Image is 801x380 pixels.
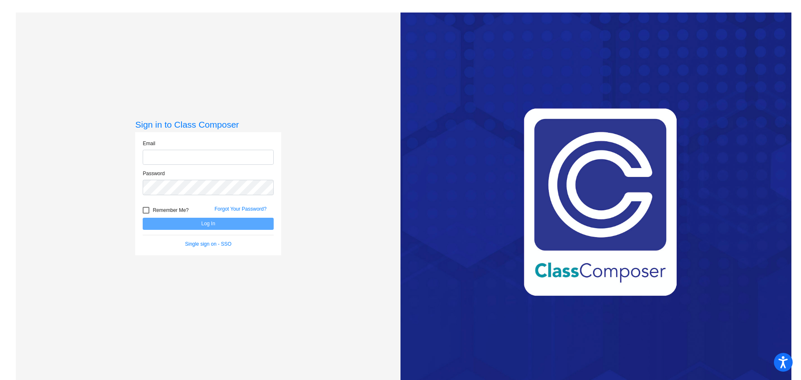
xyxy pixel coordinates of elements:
span: Remember Me? [153,205,189,215]
label: Email [143,140,155,147]
button: Log In [143,218,274,230]
h3: Sign in to Class Composer [135,119,281,130]
a: Single sign on - SSO [185,241,232,247]
label: Password [143,170,165,177]
a: Forgot Your Password? [214,206,267,212]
